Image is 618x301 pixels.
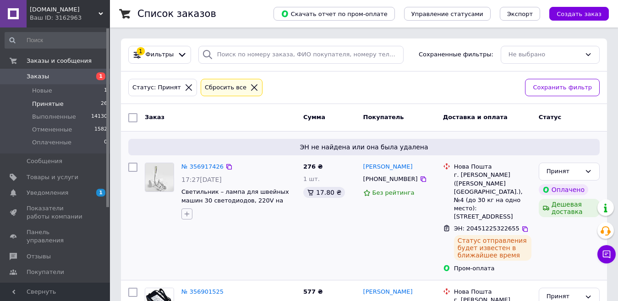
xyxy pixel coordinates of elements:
span: Создать заказ [557,11,602,17]
span: Сохраненные фильтры: [419,50,493,59]
button: Экспорт [500,7,540,21]
div: Пром-оплата [454,264,531,273]
span: Панель управления [27,228,85,245]
span: Доставка и оплата [443,114,508,120]
div: Сбросить все [203,83,248,93]
button: Сохранить фильтр [525,79,600,97]
img: Фото товару [145,163,174,192]
span: Заказы и сообщения [27,57,92,65]
span: Фильтры [146,50,174,59]
div: Оплачено [539,184,588,195]
div: Принят [547,167,581,176]
div: Дешевая доставка [539,199,600,217]
span: 17:27[DATE] [181,176,222,183]
span: Сохранить фильтр [533,83,592,93]
span: Отмененные [32,126,72,134]
div: 1 [137,47,145,55]
span: ЭН: 20451225322655 [454,225,520,232]
a: [PERSON_NAME] [363,288,413,296]
span: Сумма [303,114,325,120]
span: 1 [104,87,107,95]
span: Товары и услуги [27,173,78,181]
span: Скачать отчет по пром-оплате [281,10,388,18]
span: Без рейтинга [372,189,415,196]
span: 1582 [94,126,107,134]
span: 14130 [91,113,107,121]
span: 1 [96,189,105,197]
input: Поиск [5,32,108,49]
span: 577 ₴ [303,288,323,295]
span: Новые [32,87,52,95]
button: Создать заказ [549,7,609,21]
div: Статус отправления будет известен в ближайшее время [454,235,531,261]
span: Заказы [27,72,49,81]
span: 26 [101,100,107,108]
div: Нова Пошта [454,163,531,171]
div: Ваш ID: 3162963 [30,14,110,22]
span: 0 [104,138,107,147]
div: Нова Пошта [454,288,531,296]
h1: Список заказов [137,8,216,19]
a: № 356917426 [181,163,224,170]
div: 17.80 ₴ [303,187,345,198]
span: Покупатель [363,114,404,120]
span: ЭН не найдена или она была удалена [132,142,596,152]
span: Сообщения [27,157,62,165]
button: Управление статусами [404,7,491,21]
span: Print-zip.com.ua [30,5,98,14]
div: Не выбрано [509,50,581,60]
span: Отзывы [27,252,51,261]
a: Создать заказ [540,10,609,17]
span: Оплаченные [32,138,71,147]
span: Показатели работы компании [27,204,85,221]
div: г. [PERSON_NAME] ([PERSON_NAME][GEOGRAPHIC_DATA].), №4 (до 30 кг на одно место): [STREET_ADDRESS] [454,171,531,221]
span: Экспорт [507,11,533,17]
div: [PHONE_NUMBER] [361,173,420,185]
span: Управление статусами [411,11,483,17]
span: Уведомления [27,189,68,197]
span: 276 ₴ [303,163,323,170]
span: Выполненные [32,113,76,121]
input: Поиск по номеру заказа, ФИО покупателя, номеру телефона, Email, номеру накладной [198,46,404,64]
span: 1 [96,72,105,80]
a: Светильник – лампа для швейных машин 30 светодиодов, 220V на магните. [181,188,289,212]
span: Статус [539,114,562,120]
span: 1 шт. [303,175,320,182]
span: Принятые [32,100,64,108]
button: Чат с покупателем [597,245,616,263]
a: [PERSON_NAME] [363,163,413,171]
div: Статус: Принят [131,83,183,93]
a: № 356901525 [181,288,224,295]
button: Скачать отчет по пром-оплате [273,7,395,21]
span: Покупатели [27,268,64,276]
span: Заказ [145,114,164,120]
